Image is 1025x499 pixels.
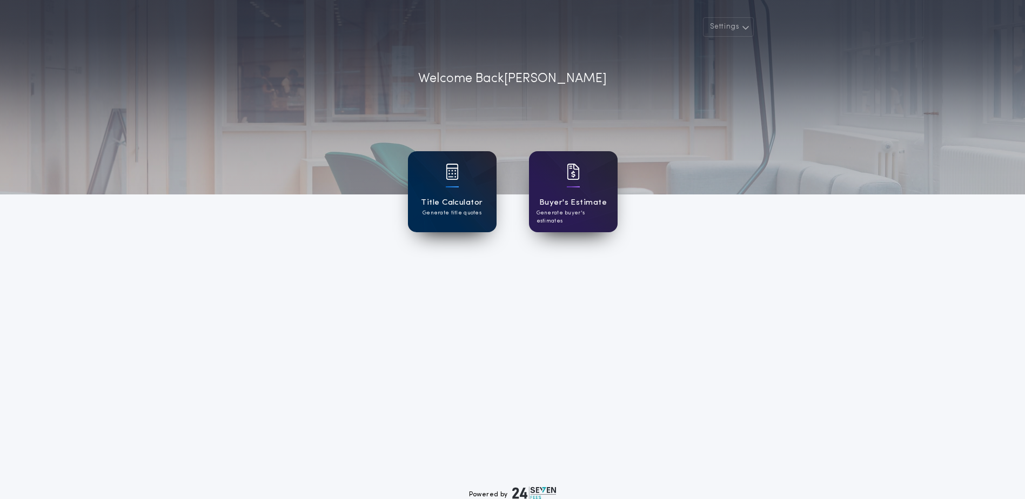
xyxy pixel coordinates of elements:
[423,209,481,217] p: Generate title quotes
[537,209,610,225] p: Generate buyer's estimates
[408,151,497,232] a: card iconTitle CalculatorGenerate title quotes
[567,164,580,180] img: card icon
[421,197,483,209] h1: Title Calculator
[539,197,607,209] h1: Buyer's Estimate
[529,151,618,232] a: card iconBuyer's EstimateGenerate buyer's estimates
[418,69,607,89] p: Welcome Back [PERSON_NAME]
[703,17,754,37] button: Settings
[446,164,459,180] img: card icon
